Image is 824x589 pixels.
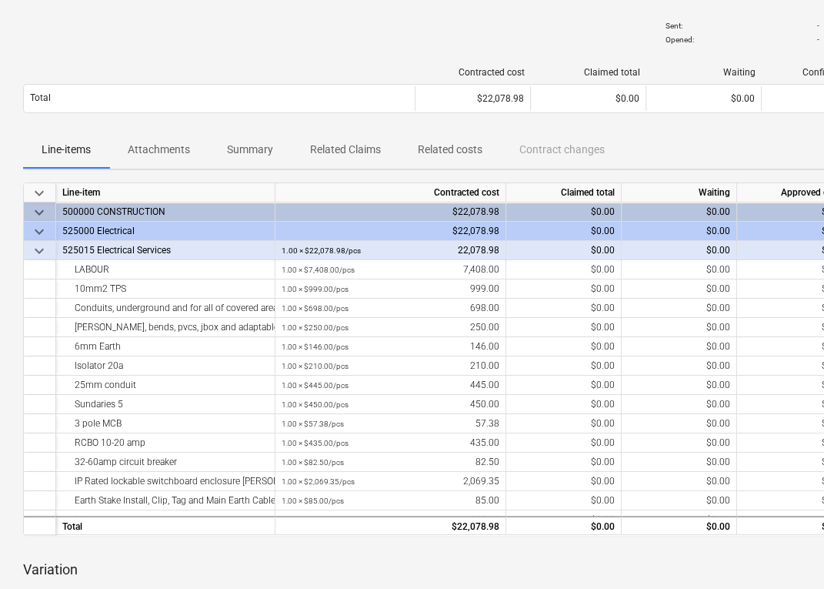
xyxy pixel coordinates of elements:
p: Attachments [128,142,190,158]
div: 445.00 [282,376,499,395]
div: $22,078.98 [275,516,506,535]
div: Conduits, underground and for all of covered area [62,299,269,318]
p: Total [30,92,51,105]
p: Related Claims [310,142,381,158]
span: keyboard_arrow_down [30,184,48,202]
div: LABOUR [62,260,269,279]
div: 500000 CONSTRUCTION [62,202,269,222]
p: Sent : [666,21,682,31]
div: 85.00 [282,491,499,510]
span: $0.00 [706,283,730,294]
span: $0.00 [591,399,615,410]
div: [PERSON_NAME], bends, pvcs, jbox and adaptable boxes. [62,318,269,337]
span: $0.00 [706,457,730,467]
span: $0.00 [591,380,615,390]
div: $22,078.98 [415,86,530,111]
span: $0.00 [591,341,615,352]
div: 22,078.98 [282,241,499,260]
div: 82.50 [282,453,499,472]
div: 698.00 [282,299,499,318]
div: 525000 Electrical [62,222,269,241]
div: Sundaries 5 [62,395,269,414]
div: $22,078.98 [275,202,506,222]
span: $0.00 [706,303,730,313]
p: Line-items [42,142,91,158]
div: $0.00 [622,516,737,535]
div: 10mm2 TPS [62,279,269,299]
div: 435.00 [282,433,499,453]
span: $0.00 [706,495,730,506]
small: 1.00 × $999.00 / pcs [282,285,349,293]
span: keyboard_arrow_down [30,242,48,260]
div: Total [56,516,275,535]
span: $0.00 [591,476,615,487]
div: 57.38 [282,414,499,433]
div: Claimed total [537,67,640,78]
span: $0.00 [591,322,615,333]
span: $0.00 [706,245,730,256]
span: $0.00 [706,322,730,333]
div: RCBO 10-20 amp [62,433,269,453]
p: Summary [227,142,273,158]
span: $0.00 [591,283,615,294]
div: Contracted cost [422,67,525,78]
div: Earth Stake Install, Clip, Tag and Main Earth Cable [62,491,269,510]
small: 1.00 × $250.00 / pcs [282,323,349,332]
small: 1.00 × $2,069.35 / pcs [282,477,355,486]
div: $0.00 [622,202,737,222]
div: Mechanical protection [62,510,269,530]
div: Contracted cost [275,183,506,202]
div: $0.00 [506,222,622,241]
div: 25mm conduit [62,376,269,395]
div: 3 pole MCB [62,414,269,433]
span: keyboard_arrow_down [30,203,48,222]
p: Opened : [666,35,694,45]
span: $0.00 [591,418,615,429]
span: $0.00 [591,303,615,313]
div: Isolator 20a [62,356,269,376]
span: $0.00 [706,418,730,429]
div: Line-item [56,183,275,202]
small: 1.00 × $85.00 / pcs [282,497,344,505]
small: 1.00 × $7,408.00 / pcs [282,266,355,274]
span: $0.00 [706,476,730,487]
span: $0.00 [591,437,615,448]
div: 2,069.35 [282,472,499,491]
span: $0.00 [706,341,730,352]
span: $0.00 [706,399,730,410]
span: $0.00 [706,514,730,525]
span: $0.00 [591,457,615,467]
small: 1.00 × $698.00 / pcs [282,304,349,313]
div: 146.00 [282,337,499,356]
div: $0.00 [622,222,737,241]
div: $22,078.98 [275,222,506,241]
span: $0.00 [706,360,730,371]
small: 1.00 × $22,078.98 / pcs [282,246,361,255]
div: 450.00 [282,395,499,414]
div: $0.00 [506,516,622,535]
small: 1.00 × $57.38 / pcs [282,420,344,428]
div: 525015 Electrical Services [62,241,269,260]
span: $0.00 [706,437,730,448]
span: $0.00 [615,93,639,104]
p: Related costs [418,142,482,158]
p: - [817,21,819,31]
small: 1.00 × $146.00 / pcs [282,343,349,351]
span: $0.00 [706,264,730,275]
div: 250.00 [282,318,499,337]
div: $0.00 [506,202,622,222]
div: 6mm Earth [62,337,269,356]
div: 275.00 [282,510,499,530]
small: 1.00 × $210.00 / pcs [282,362,349,370]
p: Variation [23,561,78,579]
div: Waiting [652,67,756,78]
span: $0.00 [731,93,755,104]
small: 1.00 × $445.00 / pcs [282,381,349,390]
div: Claimed total [506,183,622,202]
small: 1.00 × $82.50 / pcs [282,458,344,467]
span: $0.00 [591,495,615,506]
span: $0.00 [591,245,615,256]
div: 210.00 [282,356,499,376]
div: Waiting [622,183,737,202]
div: 32-60amp circuit breaker [62,453,269,472]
